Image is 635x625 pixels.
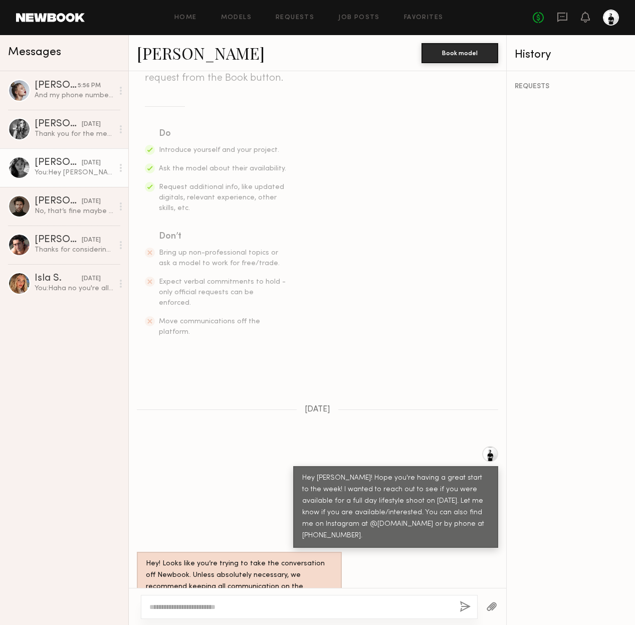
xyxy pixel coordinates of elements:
a: Models [221,15,252,21]
span: Ask the model about their availability. [159,165,286,172]
div: Thanks for considering me [35,245,113,255]
span: Move communications off the platform. [159,318,260,335]
span: Introduce yourself and your project. [159,147,279,153]
div: You: Hey [PERSON_NAME]! Hope you're having a great start to the week! I wanted to reach out to se... [35,168,113,177]
div: Hey! Looks like you’re trying to take the conversation off Newbook. Unless absolutely necessary, ... [146,558,333,604]
div: Don’t [159,230,287,244]
span: Expect verbal commitments to hold - only official requests can be enforced. [159,279,286,306]
a: Book model [421,48,498,57]
div: [DATE] [82,120,101,129]
div: Isla S. [35,274,82,284]
div: No, that’s fine maybe they went another direction. [35,206,113,216]
a: Home [174,15,197,21]
div: [PERSON_NAME] [35,119,82,129]
a: Job Posts [338,15,380,21]
span: Messages [8,47,61,58]
div: Thank you for the message! Just texted! [35,129,113,139]
a: Requests [276,15,314,21]
div: You: Haha no you're all good! Still trying to work budgets with them but I'll definitely keep you... [35,284,113,293]
div: REQUESTS [515,83,627,90]
button: Book model [421,43,498,63]
a: Favorites [404,15,444,21]
div: Do [159,127,287,141]
div: [PERSON_NAME] [35,81,78,91]
div: Hey [PERSON_NAME]! Hope you're having a great start to the week! I wanted to reach out to see if ... [302,473,489,542]
div: And my phone number [PHONE_NUMBER] Have a great evening and let me know if the client decides to ... [35,91,113,100]
div: [PERSON_NAME] [35,235,82,245]
span: [DATE] [305,405,330,414]
div: [DATE] [82,274,101,284]
div: [PERSON_NAME] [35,158,82,168]
span: Bring up non-professional topics or ask a model to work for free/trade. [159,250,280,267]
div: [DATE] [82,197,101,206]
a: [PERSON_NAME] [137,42,265,64]
div: [DATE] [82,158,101,168]
div: [PERSON_NAME] [35,196,82,206]
span: Request additional info, like updated digitals, relevant experience, other skills, etc. [159,184,284,212]
div: 5:56 PM [78,81,101,91]
div: [DATE] [82,236,101,245]
div: History [515,49,627,61]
